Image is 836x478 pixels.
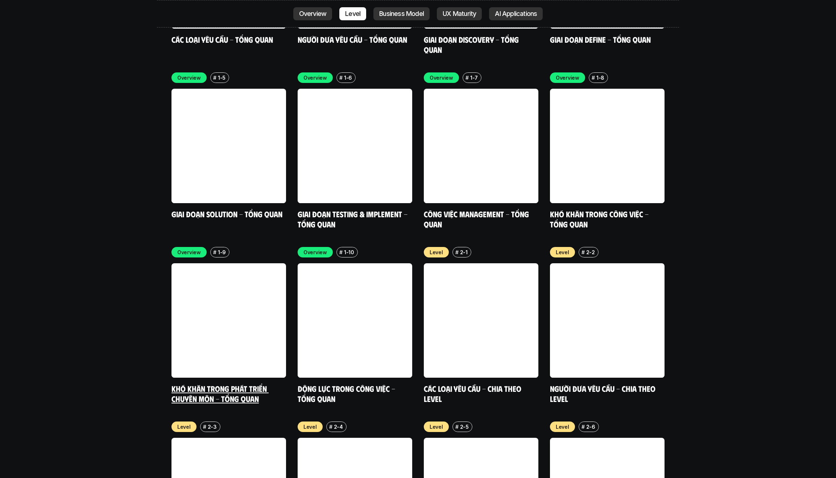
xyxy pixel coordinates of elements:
[203,424,206,429] h6: #
[303,74,327,81] p: Overview
[550,209,650,229] a: Khó khăn trong công việc - Tổng quan
[171,209,282,219] a: Giai đoạn Solution - Tổng quan
[339,250,343,255] h6: #
[303,423,317,431] p: Level
[556,423,569,431] p: Level
[171,383,269,403] a: Khó khăn trong phát triển chuyên môn - Tổng quan
[208,423,217,431] p: 2-3
[550,383,657,403] a: Người đưa yêu cầu - Chia theo Level
[344,248,354,256] p: 1-10
[344,74,352,81] p: 1-6
[586,423,595,431] p: 2-6
[334,423,343,431] p: 2-4
[582,250,585,255] h6: #
[424,34,521,54] a: Giai đoạn Discovery - Tổng quan
[596,74,604,81] p: 1-8
[177,248,201,256] p: Overview
[470,74,478,81] p: 1-7
[177,74,201,81] p: Overview
[460,423,469,431] p: 2-5
[298,209,409,229] a: Giai đoạn Testing & Implement - Tổng quan
[298,383,397,403] a: Động lực trong công việc - Tổng quan
[339,75,343,80] h6: #
[455,424,459,429] h6: #
[171,34,273,44] a: Các loại yêu cầu - Tổng quan
[298,34,407,44] a: Người đưa yêu cầu - Tổng quan
[218,74,225,81] p: 1-5
[213,75,216,80] h6: #
[303,248,327,256] p: Overview
[465,75,469,80] h6: #
[213,250,216,255] h6: #
[592,75,595,80] h6: #
[556,74,579,81] p: Overview
[550,34,651,44] a: Giai đoạn Define - Tổng quan
[329,424,332,429] h6: #
[177,423,191,431] p: Level
[430,248,443,256] p: Level
[424,383,523,403] a: Các loại yêu cầu - Chia theo level
[556,248,569,256] p: Level
[460,248,468,256] p: 2-1
[293,7,332,20] a: Overview
[430,74,453,81] p: Overview
[455,250,459,255] h6: #
[582,424,585,429] h6: #
[424,209,531,229] a: Công việc Management - Tổng quan
[586,248,595,256] p: 2-2
[218,248,226,256] p: 1-9
[430,423,443,431] p: Level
